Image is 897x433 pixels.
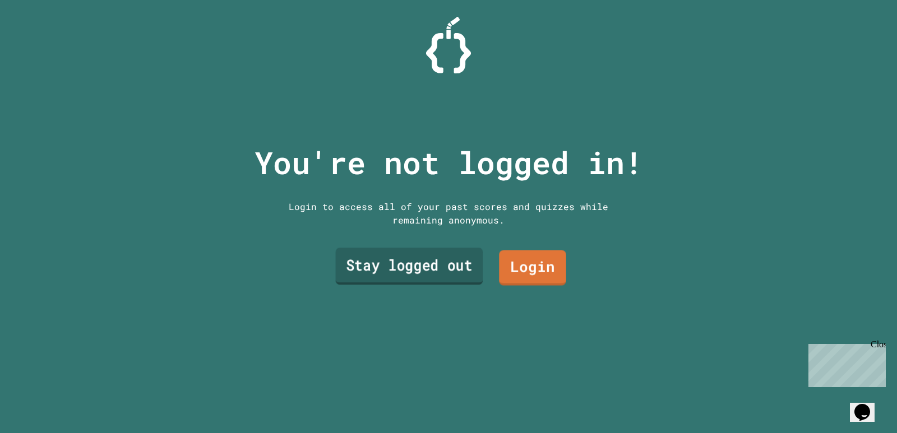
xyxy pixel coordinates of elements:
[850,388,886,422] iframe: chat widget
[336,248,483,285] a: Stay logged out
[426,17,471,73] img: Logo.svg
[4,4,77,71] div: Chat with us now!Close
[280,200,617,227] div: Login to access all of your past scores and quizzes while remaining anonymous.
[255,139,643,186] p: You're not logged in!
[804,339,886,387] iframe: chat widget
[499,250,566,286] a: Login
